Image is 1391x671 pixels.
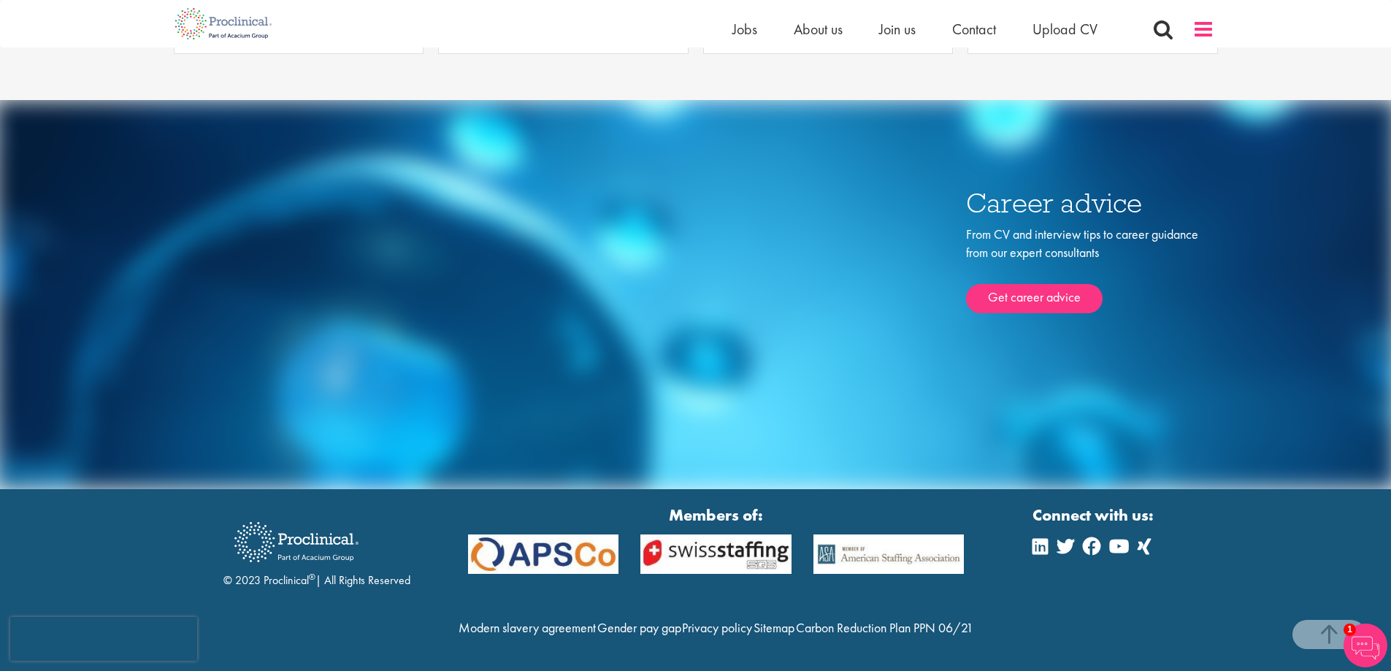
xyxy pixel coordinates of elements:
[459,619,596,636] a: Modern slavery agreement
[597,619,681,636] a: Gender pay gap
[457,534,630,575] img: APSCo
[223,511,410,589] div: © 2023 Proclinical | All Rights Reserved
[629,534,802,575] img: APSCo
[796,619,973,636] a: Carbon Reduction Plan PPN 06/21
[10,617,197,661] iframe: reCAPTCHA
[966,284,1103,313] a: Get career advice
[952,20,996,39] a: Contact
[794,20,843,39] a: About us
[682,619,752,636] a: Privacy policy
[879,20,916,39] a: Join us
[966,189,1214,218] h3: Career advice
[966,225,1214,313] div: From CV and interview tips to career guidance from our expert consultants
[223,512,369,572] img: Proclinical Recruitment
[1344,624,1387,667] img: Chatbot
[468,504,965,526] strong: Members of:
[1344,624,1356,636] span: 1
[309,571,315,583] sup: ®
[732,20,757,39] a: Jobs
[1032,504,1157,526] strong: Connect with us:
[1032,20,1097,39] a: Upload CV
[802,534,976,575] img: APSCo
[754,619,794,636] a: Sitemap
